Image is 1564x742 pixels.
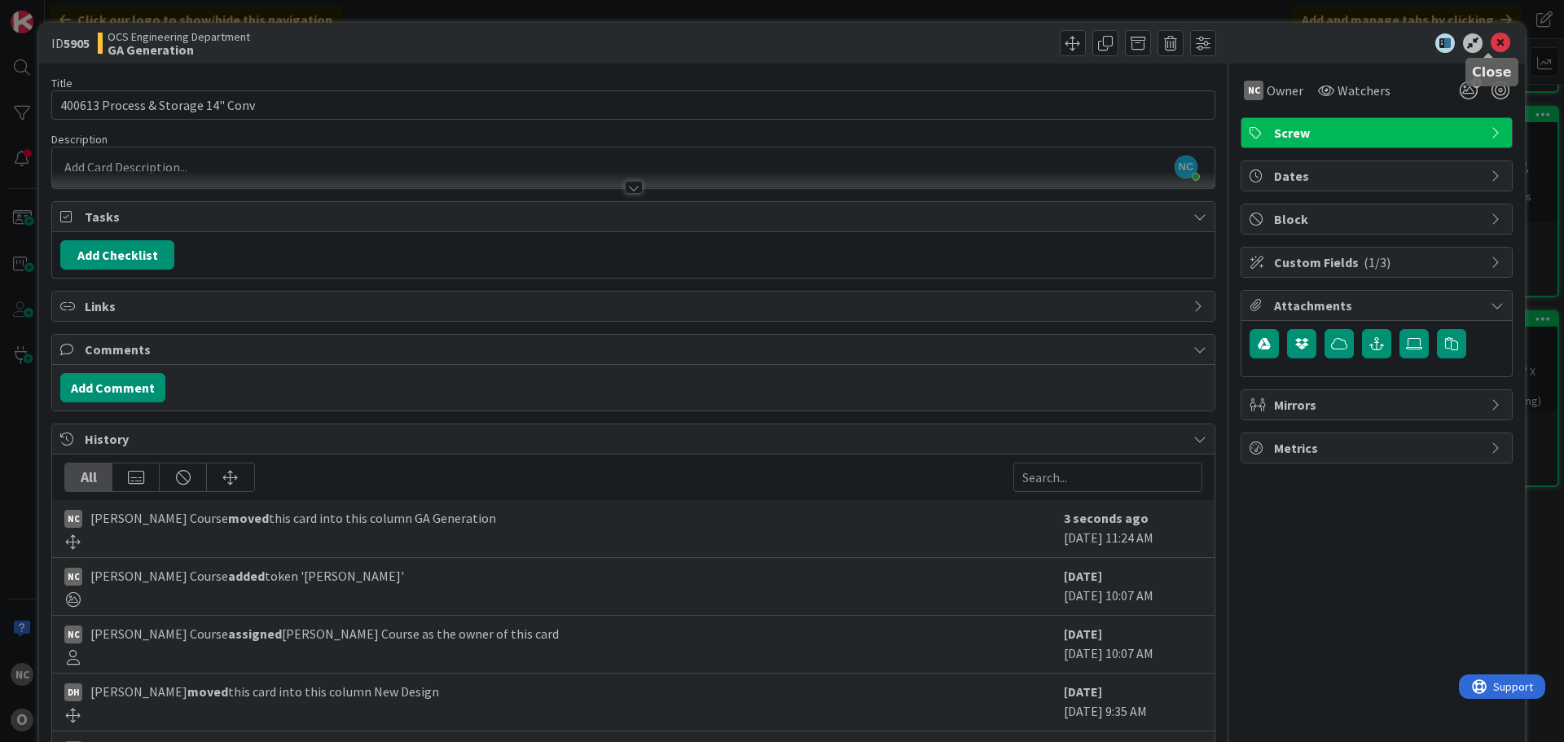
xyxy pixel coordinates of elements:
[1013,463,1202,492] input: Search...
[90,624,559,643] span: [PERSON_NAME] Course [PERSON_NAME] Course as the owner of this card
[51,90,1215,120] input: type card name here...
[85,340,1185,359] span: Comments
[1274,209,1483,229] span: Block
[1064,626,1102,642] b: [DATE]
[1274,296,1483,315] span: Attachments
[1267,81,1303,100] span: Owner
[64,568,82,586] div: NC
[64,683,82,701] div: DH
[1274,166,1483,186] span: Dates
[1064,682,1202,722] div: [DATE] 9:35 AM
[90,508,496,528] span: [PERSON_NAME] Course this card into this column GA Generation
[1175,156,1197,178] span: NC
[1064,508,1202,549] div: [DATE] 11:24 AM
[51,132,108,147] span: Description
[1274,438,1483,458] span: Metrics
[1064,683,1102,700] b: [DATE]
[65,463,112,491] div: All
[1064,566,1202,607] div: [DATE] 10:07 AM
[1274,252,1483,272] span: Custom Fields
[64,626,82,643] div: NC
[85,207,1185,226] span: Tasks
[85,429,1185,449] span: History
[228,626,282,642] b: assigned
[187,683,228,700] b: moved
[85,296,1185,316] span: Links
[108,30,250,43] span: OCS Engineering Department
[51,76,72,90] label: Title
[228,510,269,526] b: moved
[90,566,404,586] span: [PERSON_NAME] Course token '[PERSON_NAME]'
[1064,510,1149,526] b: 3 seconds ago
[64,35,90,51] b: 5905
[1064,624,1202,665] div: [DATE] 10:07 AM
[1338,81,1390,100] span: Watchers
[60,240,174,270] button: Add Checklist
[60,373,165,402] button: Add Comment
[228,568,265,584] b: added
[51,33,90,53] span: ID
[108,43,250,56] b: GA Generation
[90,682,439,701] span: [PERSON_NAME] this card into this column New Design
[1274,123,1483,143] span: Screw
[1364,254,1390,270] span: ( 1/3 )
[34,2,74,22] span: Support
[1274,395,1483,415] span: Mirrors
[64,510,82,528] div: NC
[1244,81,1263,100] div: NC
[1472,64,1512,80] h5: Close
[1064,568,1102,584] b: [DATE]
